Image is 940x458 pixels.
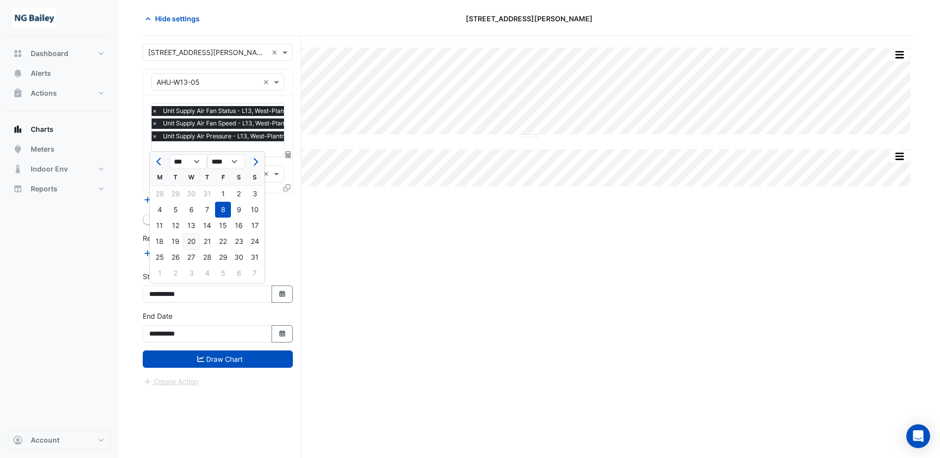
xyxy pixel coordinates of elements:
[31,88,57,98] span: Actions
[152,202,167,218] div: Monday, August 4, 2025
[231,233,247,249] div: Saturday, August 23, 2025
[13,68,23,78] app-icon: Alerts
[199,233,215,249] div: Thursday, August 21, 2025
[167,202,183,218] div: 5
[247,218,263,233] div: Sunday, August 17, 2025
[215,218,231,233] div: 15
[143,377,199,385] app-escalated-ticket-create-button: Please draw the charts first
[247,265,263,281] div: 7
[199,249,215,265] div: 28
[150,106,159,116] span: ×
[31,49,68,58] span: Dashboard
[215,265,231,281] div: 5
[8,119,111,139] button: Charts
[13,88,23,98] app-icon: Actions
[167,218,183,233] div: Tuesday, August 12, 2025
[167,233,183,249] div: 19
[215,249,231,265] div: Friday, August 29, 2025
[8,139,111,159] button: Meters
[247,218,263,233] div: 17
[247,249,263,265] div: Sunday, August 31, 2025
[247,186,263,202] div: 3
[199,218,215,233] div: 14
[183,249,199,265] div: Wednesday, August 27, 2025
[12,8,56,28] img: Company Logo
[152,233,167,249] div: Monday, August 18, 2025
[169,154,207,169] select: Select month
[152,202,167,218] div: 4
[183,202,199,218] div: Wednesday, August 6, 2025
[889,150,909,163] button: More Options
[247,233,263,249] div: 24
[183,233,199,249] div: Wednesday, August 20, 2025
[247,186,263,202] div: Sunday, August 3, 2025
[161,106,303,116] span: Unit Supply Air Fan Status - L13, West-Plantroom
[199,186,215,202] div: Thursday, July 31, 2025
[167,249,183,265] div: 26
[278,290,287,298] fa-icon: Select Date
[231,249,247,265] div: 30
[231,249,247,265] div: Saturday, August 30, 2025
[263,77,272,87] span: Clear
[8,179,111,199] button: Reports
[8,83,111,103] button: Actions
[199,170,215,185] div: T
[215,186,231,202] div: Friday, August 1, 2025
[247,265,263,281] div: Sunday, September 7, 2025
[167,186,183,202] div: Tuesday, July 29, 2025
[231,202,247,218] div: 9
[247,233,263,249] div: Sunday, August 24, 2025
[150,131,159,141] span: ×
[143,248,217,259] button: Add Reference Line
[183,265,199,281] div: Wednesday, September 3, 2025
[167,186,183,202] div: 29
[231,218,247,233] div: Saturday, August 16, 2025
[231,186,247,202] div: 2
[199,186,215,202] div: 31
[283,183,290,192] span: Clone Favourites and Tasks from this Equipment to other Equipment
[167,249,183,265] div: Tuesday, August 26, 2025
[152,265,167,281] div: 1
[215,202,231,218] div: 8
[215,249,231,265] div: 29
[231,202,247,218] div: Saturday, August 9, 2025
[183,233,199,249] div: 20
[13,124,23,134] app-icon: Charts
[906,424,930,448] div: Open Intercom Messenger
[199,218,215,233] div: Thursday, August 14, 2025
[263,169,272,179] span: Clear
[143,271,176,282] label: Start Date
[152,218,167,233] div: Monday, August 11, 2025
[167,202,183,218] div: Tuesday, August 5, 2025
[183,265,199,281] div: 3
[247,170,263,185] div: S
[215,233,231,249] div: 22
[152,170,167,185] div: M
[31,144,55,154] span: Meters
[199,265,215,281] div: 4
[889,49,909,61] button: More Options
[247,202,263,218] div: Sunday, August 10, 2025
[13,144,23,154] app-icon: Meters
[167,218,183,233] div: 12
[215,186,231,202] div: 1
[231,233,247,249] div: 23
[8,159,111,179] button: Indoor Env
[199,202,215,218] div: 7
[199,202,215,218] div: Thursday, August 7, 2025
[215,202,231,218] div: Friday, August 8, 2025
[167,265,183,281] div: Tuesday, September 2, 2025
[152,186,167,202] div: Monday, July 28, 2025
[13,184,23,194] app-icon: Reports
[215,218,231,233] div: Friday, August 15, 2025
[143,233,195,243] label: Reference Lines
[231,186,247,202] div: Saturday, August 2, 2025
[278,330,287,338] fa-icon: Select Date
[152,218,167,233] div: 11
[215,170,231,185] div: F
[183,218,199,233] div: Wednesday, August 13, 2025
[272,47,280,57] span: Clear
[155,13,200,24] span: Hide settings
[199,249,215,265] div: Thursday, August 28, 2025
[31,184,57,194] span: Reports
